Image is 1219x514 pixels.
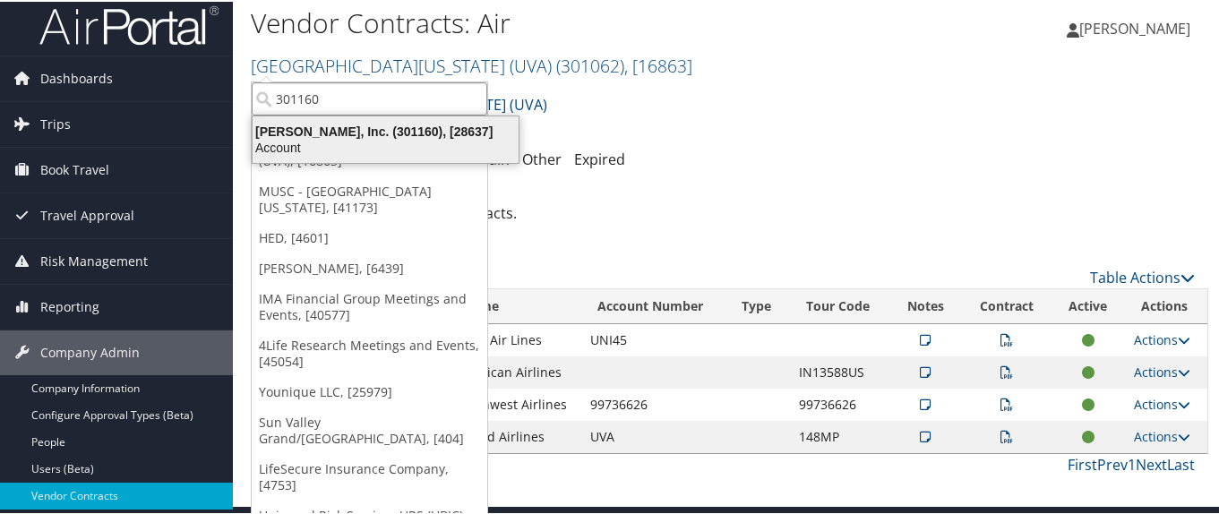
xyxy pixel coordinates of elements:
[1125,287,1207,322] th: Actions
[446,387,581,419] td: Southwest Airlines
[252,252,487,282] a: [PERSON_NAME], [6439]
[40,329,140,373] span: Company Admin
[889,287,961,322] th: Notes: activate to sort column ascending
[40,55,113,99] span: Dashboards
[624,52,692,76] span: , [ 16863 ]
[252,452,487,499] a: LifeSecure Insurance Company, [4753]
[40,283,99,328] span: Reporting
[446,287,581,322] th: Name: activate to sort column ascending
[581,387,725,419] td: 99736626
[446,419,581,451] td: United Airlines
[252,81,487,114] input: Search Accounts
[1134,362,1190,379] a: Actions
[1097,453,1128,473] a: Prev
[790,387,890,419] td: 99736626
[1128,453,1136,473] a: 1
[1134,426,1190,443] a: Actions
[790,287,890,322] th: Tour Code: activate to sort column ascending
[251,52,692,76] a: [GEOGRAPHIC_DATA][US_STATE] (UVA)
[242,122,529,138] div: [PERSON_NAME], Inc. (301160), [28637]
[39,3,219,45] img: airportal-logo.png
[446,322,581,355] td: Delta Air Lines
[252,329,487,375] a: 4Life Research Meetings and Events, [45054]
[252,375,487,406] a: Younique LLC, [25979]
[40,146,109,191] span: Book Travel
[252,221,487,252] a: HED, [4601]
[252,406,487,452] a: Sun Valley Grand/[GEOGRAPHIC_DATA], [404]
[581,287,725,322] th: Account Number: activate to sort column ascending
[242,138,529,154] div: Account
[556,52,624,76] span: ( 301062 )
[1068,453,1097,473] a: First
[251,187,1208,236] div: There are contracts.
[251,3,889,40] h1: Vendor Contracts: Air
[1079,17,1190,37] span: [PERSON_NAME]
[574,148,625,167] a: Expired
[962,287,1052,322] th: Contract: activate to sort column ascending
[1136,453,1167,473] a: Next
[1052,287,1125,322] th: Active: activate to sort column ascending
[446,355,581,387] td: American Airlines
[522,148,562,167] a: Other
[725,287,790,322] th: Type: activate to sort column ascending
[1134,394,1190,411] a: Actions
[40,237,148,282] span: Risk Management
[252,175,487,221] a: MUSC - [GEOGRAPHIC_DATA][US_STATE], [41173]
[252,282,487,329] a: IMA Financial Group Meetings and Events, [40577]
[581,322,725,355] td: UNI45
[790,355,890,387] td: IN13588US
[1090,266,1195,286] a: Table Actions
[40,100,71,145] span: Trips
[790,419,890,451] td: 148MP
[1134,330,1190,347] a: Actions
[40,192,134,236] span: Travel Approval
[581,419,725,451] td: UVA
[1167,453,1195,473] a: Last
